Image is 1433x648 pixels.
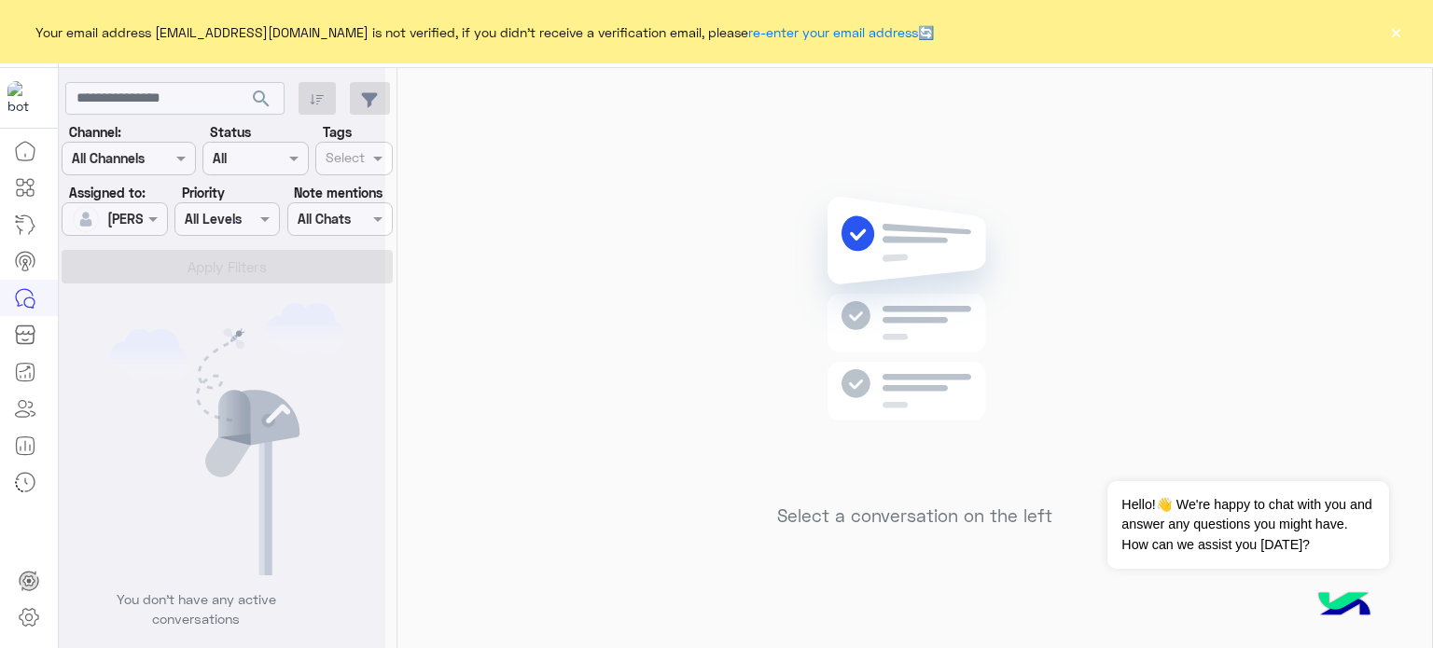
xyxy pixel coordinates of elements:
[748,24,918,40] a: re-enter your email address
[205,206,238,239] div: loading...
[1386,22,1405,41] button: ×
[1312,573,1377,639] img: hulul-logo.png
[323,147,365,172] div: Select
[780,182,1050,491] img: no messages
[35,22,934,42] span: Your email address [EMAIL_ADDRESS][DOMAIN_NAME] is not verified, if you didn't receive a verifica...
[7,81,41,115] img: 919860931428189
[1107,481,1388,569] span: Hello!👋 We're happy to chat with you and answer any questions you might have. How can we assist y...
[777,505,1052,527] h5: Select a conversation on the left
